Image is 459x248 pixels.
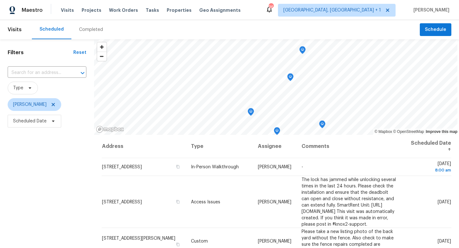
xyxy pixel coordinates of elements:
[97,42,106,52] button: Zoom in
[283,7,381,13] span: [GEOGRAPHIC_DATA], [GEOGRAPHIC_DATA] + 1
[191,200,220,204] span: Access Issues
[287,73,294,83] div: Map marker
[167,7,192,13] span: Properties
[40,26,64,33] div: Scheduled
[438,200,451,204] span: [DATE]
[420,23,451,36] button: Schedule
[13,101,47,108] span: [PERSON_NAME]
[258,200,291,204] span: [PERSON_NAME]
[94,39,457,135] canvas: Map
[407,162,451,173] span: [DATE]
[191,165,239,169] span: In-Person Walkthrough
[146,8,159,12] span: Tasks
[258,165,291,169] span: [PERSON_NAME]
[97,52,106,61] button: Zoom out
[402,135,451,158] th: Scheduled Date ↑
[175,241,181,247] button: Copy Address
[375,129,392,134] a: Mapbox
[13,85,23,91] span: Type
[175,164,181,170] button: Copy Address
[407,167,451,173] div: 8:00 am
[438,239,451,243] span: [DATE]
[248,108,254,118] div: Map marker
[299,46,306,56] div: Map marker
[274,127,280,137] div: Map marker
[96,126,124,133] a: Mapbox homepage
[102,165,142,169] span: [STREET_ADDRESS]
[253,135,296,158] th: Assignee
[73,49,86,56] div: Reset
[302,177,396,226] span: The lock has jammed while unlocking several times in the last 24 hours. Please check the installa...
[426,129,457,134] a: Improve this map
[102,135,186,158] th: Address
[102,236,175,240] span: [STREET_ADDRESS][PERSON_NAME]
[425,26,446,34] span: Schedule
[8,23,22,37] span: Visits
[8,68,69,78] input: Search for an address...
[269,4,273,10] div: 36
[82,7,101,13] span: Projects
[199,7,241,13] span: Geo Assignments
[175,199,181,204] button: Copy Address
[61,7,74,13] span: Visits
[393,129,424,134] a: OpenStreetMap
[258,239,291,243] span: [PERSON_NAME]
[191,239,208,243] span: Custom
[319,120,325,130] div: Map marker
[8,49,73,56] h1: Filters
[186,135,253,158] th: Type
[79,26,103,33] div: Completed
[78,69,87,77] button: Open
[411,7,449,13] span: [PERSON_NAME]
[109,7,138,13] span: Work Orders
[102,200,142,204] span: [STREET_ADDRESS]
[302,165,303,169] span: -
[22,7,43,13] span: Maestro
[296,135,401,158] th: Comments
[13,118,47,124] span: Scheduled Date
